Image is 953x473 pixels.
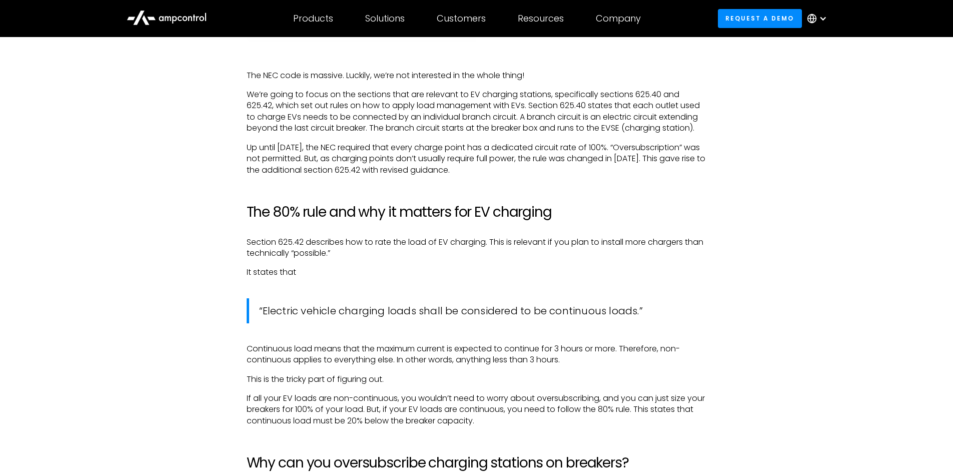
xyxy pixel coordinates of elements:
[247,454,707,471] h2: Why can you oversubscribe charging stations on breakers?
[247,374,707,385] p: This is the tricky part of figuring out.
[518,13,564,24] div: Resources
[365,13,405,24] div: Solutions
[247,89,707,134] p: We’re going to focus on the sections that are relevant to EV charging stations, specifically sect...
[247,267,707,278] p: It states that
[247,204,707,221] h2: The 80% rule and why it matters for EV charging
[718,9,802,28] a: Request a demo
[247,142,707,176] p: Up until [DATE], the NEC required that every charge point has a dedicated circuit rate of 100%. “...
[247,298,707,323] blockquote: “Electric vehicle charging loads shall be considered to be continuous loads.”
[596,13,641,24] div: Company
[437,13,486,24] div: Customers
[247,237,707,259] p: Section 625.42 describes how to rate the load of EV charging. This is relevant if you plan to ins...
[247,393,707,426] p: If all your EV loads are non-continuous, you wouldn’t need to worry about oversubscribing, and yo...
[293,13,333,24] div: Products
[247,343,707,366] p: Continuous load means that the maximum current is expected to continue for 3 hours or more. There...
[247,70,707,81] p: The NEC code is massive. Luckily, we’re not interested in the whole thing!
